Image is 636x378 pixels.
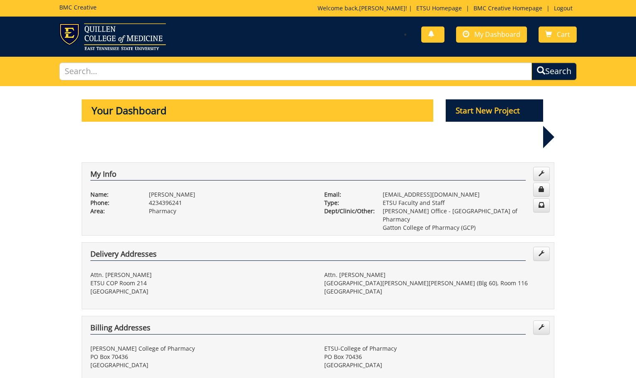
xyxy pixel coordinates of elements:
[359,4,405,12] a: [PERSON_NAME]
[383,224,546,232] p: Gatton College of Pharmacy (GCP)
[90,279,312,287] p: ETSU COP Room 214
[149,207,312,215] p: Pharmacy
[383,207,546,224] p: [PERSON_NAME] Office - [GEOGRAPHIC_DATA] of Pharmacy
[446,107,544,115] a: Start New Project
[324,361,546,369] p: [GEOGRAPHIC_DATA]
[90,324,526,335] h4: Billing Addresses
[90,344,312,353] p: [PERSON_NAME] College of Pharmacy
[82,99,433,122] p: Your Dashboard
[533,183,550,197] a: Change Password
[90,207,136,215] p: Area:
[324,344,546,353] p: ETSU-College of Pharmacy
[90,199,136,207] p: Phone:
[412,4,466,12] a: ETSU Homepage
[324,199,370,207] p: Type:
[533,247,550,261] a: Edit Addresses
[533,320,550,335] a: Edit Addresses
[59,23,166,50] img: ETSU logo
[539,26,577,43] a: Cart
[446,99,544,122] p: Start New Project
[149,199,312,207] p: 4234396241
[383,199,546,207] p: ETSU Faculty and Staff
[456,26,527,43] a: My Dashboard
[324,271,546,279] p: Attn. [PERSON_NAME]
[59,63,532,80] input: Search...
[90,250,526,261] h4: Delivery Addresses
[324,279,546,287] p: [GEOGRAPHIC_DATA][PERSON_NAME][PERSON_NAME] (Blg 60), Room 116
[90,361,312,369] p: [GEOGRAPHIC_DATA]
[383,190,546,199] p: [EMAIL_ADDRESS][DOMAIN_NAME]
[59,4,97,10] h5: BMC Creative
[533,198,550,212] a: Change Communication Preferences
[324,287,546,296] p: [GEOGRAPHIC_DATA]
[469,4,546,12] a: BMC Creative Homepage
[318,4,577,12] p: Welcome back, ! | | |
[532,63,577,80] button: Search
[324,353,546,361] p: PO Box 70436
[533,167,550,181] a: Edit Info
[90,190,136,199] p: Name:
[90,170,526,181] h4: My Info
[550,4,577,12] a: Logout
[90,287,312,296] p: [GEOGRAPHIC_DATA]
[324,207,370,215] p: Dept/Clinic/Other:
[90,271,312,279] p: Attn. [PERSON_NAME]
[557,30,570,39] span: Cart
[324,190,370,199] p: Email:
[90,353,312,361] p: PO Box 70436
[474,30,520,39] span: My Dashboard
[149,190,312,199] p: [PERSON_NAME]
